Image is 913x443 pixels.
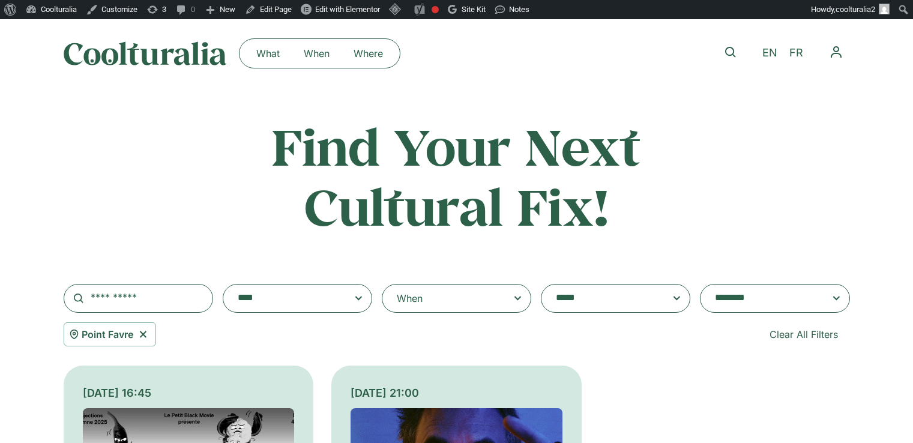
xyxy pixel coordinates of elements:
[244,44,292,63] a: What
[770,327,838,342] span: Clear All Filters
[342,44,395,63] a: Where
[292,44,342,63] a: When
[82,327,133,342] span: Point Favre
[315,5,380,14] span: Edit with Elementor
[758,322,850,346] a: Clear All Filters
[397,291,423,306] div: When
[556,290,652,307] textarea: Search
[822,38,850,66] button: Menu Toggle
[462,5,486,14] span: Site Kit
[238,290,334,307] textarea: Search
[836,5,875,14] span: coolturalia2
[756,44,783,62] a: EN
[789,47,803,59] span: FR
[83,385,295,401] div: [DATE] 16:45
[244,44,395,63] nav: Menu
[762,47,777,59] span: EN
[783,44,809,62] a: FR
[351,385,562,401] div: [DATE] 21:00
[822,38,850,66] nav: Menu
[432,6,439,13] div: Needs improvement
[221,116,693,236] h2: Find Your Next Cultural Fix!
[715,290,811,307] textarea: Search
